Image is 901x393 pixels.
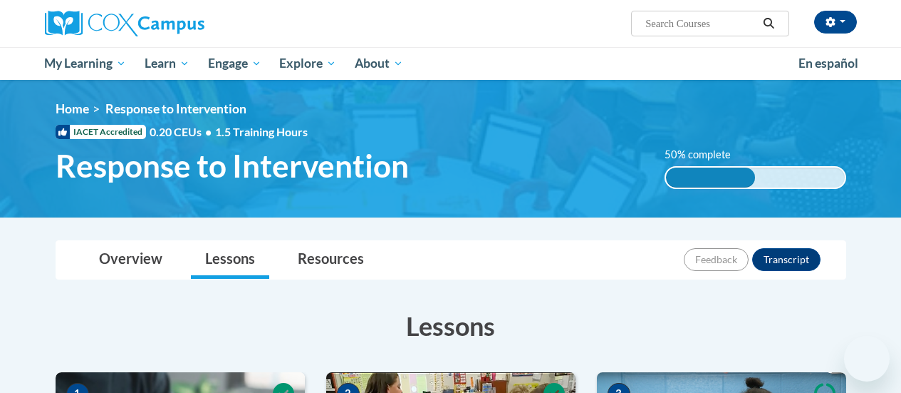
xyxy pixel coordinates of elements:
a: Learn [135,47,199,80]
a: Lessons [191,241,269,279]
div: Main menu [34,47,868,80]
span: 0.20 CEUs [150,124,215,140]
div: 50% complete [666,168,756,188]
a: Engage [199,47,271,80]
iframe: Button to launch messaging window [844,336,890,382]
img: Cox Campus [45,11,204,36]
input: Search Courses [644,15,758,32]
a: Explore [270,47,345,80]
button: Account Settings [814,11,857,34]
a: Overview [85,241,177,279]
span: About [355,55,403,72]
a: Cox Campus [45,11,301,36]
span: 1.5 Training Hours [215,125,308,138]
a: Home [56,101,89,116]
span: Explore [279,55,336,72]
span: IACET Accredited [56,125,146,139]
span: Response to Intervention [56,147,409,185]
label: 50% complete [665,147,746,163]
span: • [205,125,212,138]
span: My Learning [44,55,126,72]
a: About [345,47,412,80]
button: Feedback [684,248,749,271]
button: Search [758,15,779,32]
span: Response to Intervention [105,101,246,116]
a: Resources [283,241,378,279]
h3: Lessons [56,308,846,344]
span: Learn [145,55,189,72]
button: Transcript [752,248,821,271]
span: Engage [208,55,261,72]
span: En español [798,56,858,71]
a: My Learning [36,47,136,80]
a: En español [789,49,868,78]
